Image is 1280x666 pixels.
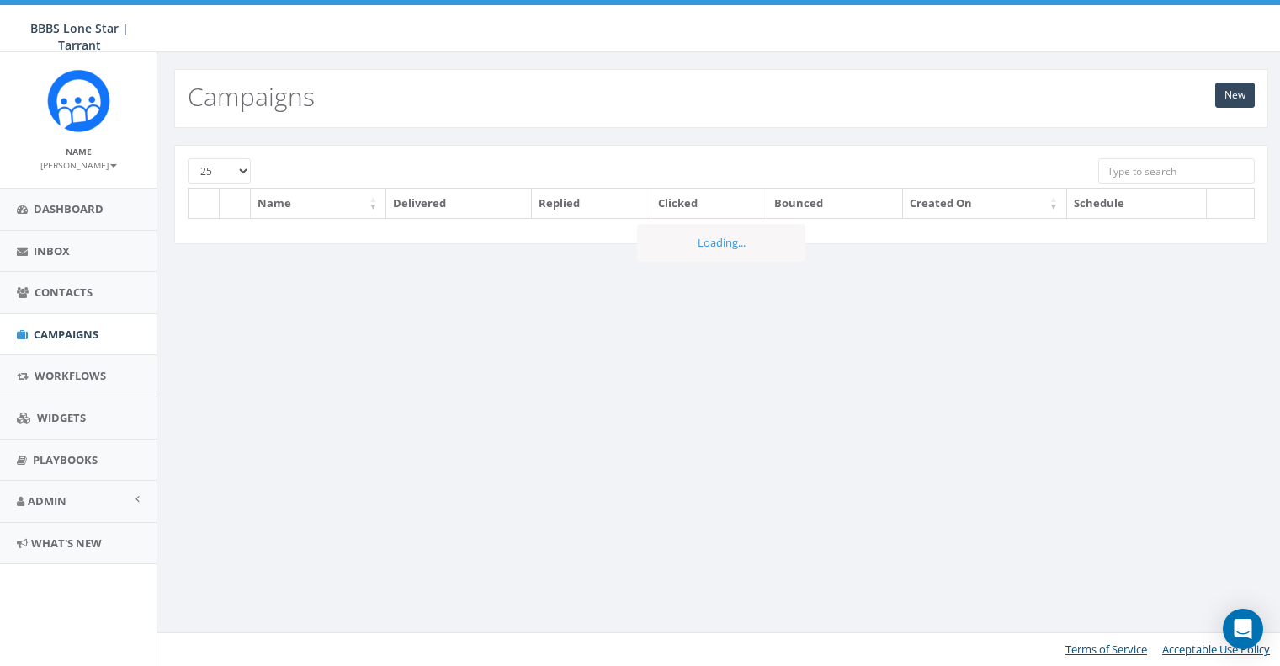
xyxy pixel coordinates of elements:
[34,243,70,258] span: Inbox
[532,189,651,218] th: Replied
[35,285,93,300] span: Contacts
[1065,642,1147,657] a: Terms of Service
[188,83,315,110] h2: Campaigns
[1067,189,1207,218] th: Schedule
[30,20,129,53] span: BBBS Lone Star | Tarrant
[37,410,86,425] span: Widgets
[1223,609,1263,649] div: Open Intercom Messenger
[40,159,117,171] small: [PERSON_NAME]
[35,368,106,383] span: Workflows
[40,157,117,172] a: [PERSON_NAME]
[47,69,110,132] img: Rally_Corp_Icon_1.png
[637,224,805,262] div: Loading...
[66,146,92,157] small: Name
[1215,83,1255,108] a: New
[28,493,66,509] span: Admin
[34,327,98,342] span: Campaigns
[251,189,386,218] th: Name
[386,189,531,218] th: Delivered
[31,535,102,551] span: What's New
[34,201,104,216] span: Dashboard
[903,189,1067,218] th: Created On
[767,189,903,218] th: Bounced
[1162,642,1270,657] a: Acceptable Use Policy
[1098,158,1255,184] input: Type to search
[33,452,98,467] span: Playbooks
[651,189,767,218] th: Clicked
